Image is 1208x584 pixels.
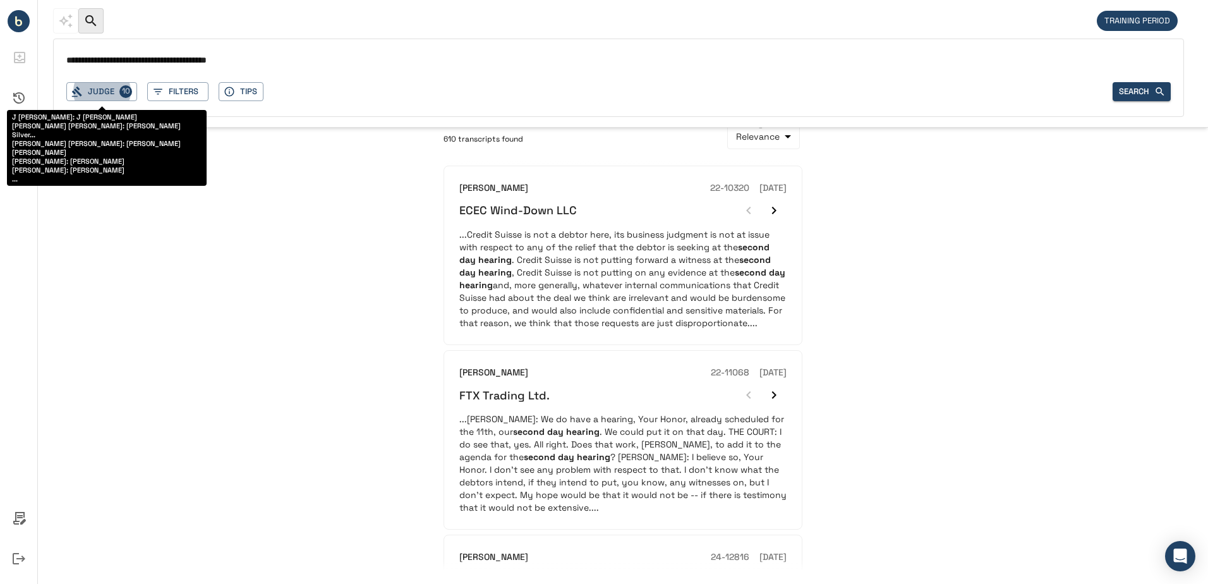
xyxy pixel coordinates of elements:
[759,366,787,380] h6: [DATE]
[119,85,132,98] p: 10
[513,426,600,437] em: second day hearing
[1097,11,1184,31] div: We are not billing you for your initial period of in-app activity.
[459,413,787,514] p: ...[PERSON_NAME]: We do have a hearing, Your Honor, already scheduled for the 11th, our . We coul...
[53,8,78,33] span: This feature has been disabled by your account admin.
[12,113,202,183] div: J [PERSON_NAME]: J [PERSON_NAME] [PERSON_NAME] [PERSON_NAME]: [PERSON_NAME] Silver... [PERSON_NAM...
[459,181,528,195] h6: [PERSON_NAME]
[459,241,770,265] em: second day hearing
[759,181,787,195] h6: [DATE]
[710,181,749,195] h6: 22-10320
[524,451,610,463] em: second day hearing
[1097,15,1178,26] span: TRAINING PERIOD
[66,82,137,102] button: Judge10
[459,254,771,278] em: second day hearing
[1165,541,1195,571] div: Open Intercom Messenger
[219,82,263,102] button: Tips
[1113,82,1171,102] button: Search
[727,124,800,149] div: Relevance
[711,551,749,564] h6: 24-12816
[759,551,787,564] h6: [DATE]
[711,366,749,380] h6: 22-11068
[459,551,528,564] h6: [PERSON_NAME]
[459,267,785,291] em: second day hearing
[459,388,550,403] h6: FTX Trading Ltd.
[147,82,208,102] button: Filters
[444,133,523,146] span: 610 transcripts found
[459,366,528,380] h6: [PERSON_NAME]
[459,228,787,329] p: ...Credit Suisse is not a debtor here, its business judgment is not at issue with respect to any ...
[459,203,577,217] h6: ECEC Wind-Down LLC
